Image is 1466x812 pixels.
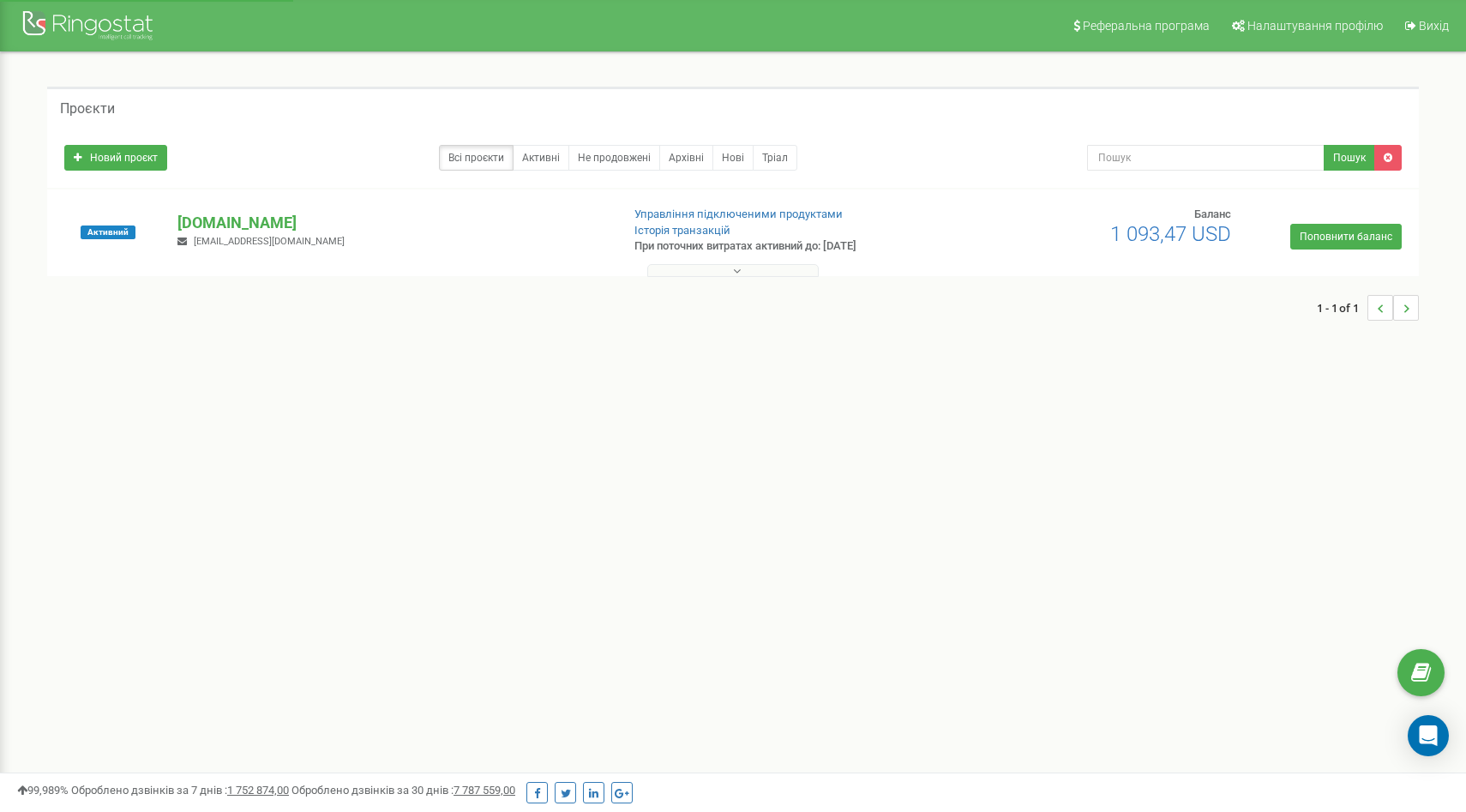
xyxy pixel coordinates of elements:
[177,212,606,234] p: [DOMAIN_NAME]
[71,784,289,797] span: Оброблено дзвінків за 7 днів :
[60,101,115,117] h5: Проєкти
[659,145,713,171] a: Архівні
[1083,19,1210,33] span: Реферальна програма
[1324,145,1375,171] button: Пошук
[1247,19,1383,33] span: Налаштування профілю
[1317,278,1419,338] nav: ...
[81,226,135,239] span: Активний
[753,145,797,171] a: Тріал
[634,238,950,255] p: При поточних витратах активний до: [DATE]
[1194,208,1231,220] span: Баланс
[634,208,843,220] a: Управління підключеними продуктами
[1290,224,1402,250] a: Поповнити баланс
[17,784,69,797] span: 99,989%
[513,145,569,171] a: Активні
[1317,295,1367,321] span: 1 - 1 of 1
[1110,222,1231,246] span: 1 093,47 USD
[439,145,514,171] a: Всі проєкти
[1087,145,1325,171] input: Пошук
[291,784,515,797] span: Оброблено дзвінків за 30 днів :
[1408,715,1449,756] div: Open Intercom Messenger
[194,236,345,247] span: [EMAIL_ADDRESS][DOMAIN_NAME]
[227,784,289,797] u: 1 752 874,00
[568,145,660,171] a: Не продовжені
[634,224,730,237] a: Історія транзакцій
[712,145,754,171] a: Нові
[64,145,167,171] a: Новий проєкт
[454,784,515,797] u: 7 787 559,00
[1419,19,1449,33] span: Вихід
